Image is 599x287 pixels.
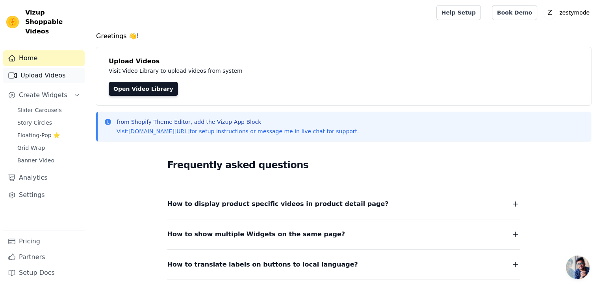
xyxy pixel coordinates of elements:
a: Book Demo [492,5,537,20]
p: zestymode [556,6,593,20]
a: Partners [3,249,85,265]
a: Open Video Library [109,82,178,96]
a: Slider Carousels [13,105,85,116]
span: How to display product specific videos in product detail page? [167,199,389,210]
span: Banner Video [17,156,54,164]
button: How to translate labels on buttons to local language? [167,259,520,270]
a: Help Setup [436,5,481,20]
span: Vizup Shoppable Videos [25,8,82,36]
img: Vizup [6,16,19,28]
a: Grid Wrap [13,142,85,153]
a: Analytics [3,170,85,186]
h4: Upload Videos [109,57,579,66]
span: How to show multiple Widgets on the same page? [167,229,345,240]
p: Visit Video Library to upload videos from system [109,66,462,75]
span: Grid Wrap [17,144,45,152]
a: Pricing [3,234,85,249]
span: Slider Carousels [17,106,62,114]
a: Setup Docs [3,265,85,281]
a: Story Circles [13,117,85,128]
a: Upload Videos [3,68,85,83]
span: Create Widgets [19,90,67,100]
span: How to translate labels on buttons to local language? [167,259,358,270]
button: Z zestymode [543,6,593,20]
span: Floating-Pop ⭐ [17,131,60,139]
a: Settings [3,187,85,203]
button: How to display product specific videos in product detail page? [167,199,520,210]
span: Story Circles [17,119,52,127]
text: Z [547,9,552,17]
h2: Frequently asked questions [167,157,520,173]
div: Open chat [566,256,590,279]
a: Banner Video [13,155,85,166]
a: Floating-Pop ⭐ [13,130,85,141]
a: Home [3,50,85,66]
h4: Greetings 👋! [96,31,591,41]
p: Visit for setup instructions or message me in live chat for support. [117,127,359,135]
button: How to show multiple Widgets on the same page? [167,229,520,240]
button: Create Widgets [3,87,85,103]
p: from Shopify Theme Editor, add the Vizup App Block [117,118,359,126]
a: [DOMAIN_NAME][URL] [128,128,190,134]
